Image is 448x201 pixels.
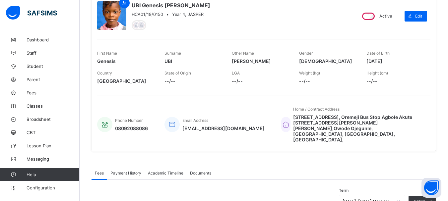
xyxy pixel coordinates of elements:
span: --/-- [164,78,222,84]
span: --/-- [366,78,424,84]
span: HCA01/19/0150 [132,12,163,17]
span: Student [27,64,80,69]
span: Payment History [110,171,141,176]
span: Configuration [27,185,79,190]
span: [STREET_ADDRESS], Oremeji Bus Stop,Agbole Akute [STREET_ADDRESS][PERSON_NAME][PERSON_NAME],Owode ... [293,114,424,142]
span: CBT [27,130,80,135]
span: [EMAIL_ADDRESS][DOMAIN_NAME] [182,126,265,131]
span: Term [339,188,349,193]
div: • [132,12,210,17]
span: Country [97,71,112,75]
span: Active [379,14,392,19]
span: Messaging [27,156,80,162]
span: Gender [299,51,313,56]
span: UBI [164,58,222,64]
span: [GEOGRAPHIC_DATA] [97,78,155,84]
span: State of Origin [164,71,191,75]
span: Dashboard [27,37,80,42]
span: Date of Birth [366,51,390,56]
span: Lesson Plan [27,143,80,148]
span: Edit [415,14,422,19]
span: First Name [97,51,117,56]
span: Fees [27,90,80,95]
span: Home / Contract Address [293,107,340,112]
span: Phone Number [115,118,143,123]
span: Academic Timeline [148,171,183,176]
span: Genesis [97,58,155,64]
span: Fees [95,171,104,176]
span: Classes [27,103,80,109]
span: Staff [27,50,80,56]
span: Height (cm) [366,71,388,75]
span: UBI Genesis [PERSON_NAME] [132,2,210,9]
span: [PERSON_NAME] [232,58,289,64]
span: Parent [27,77,80,82]
span: Surname [164,51,181,56]
span: [DATE] [366,58,424,64]
button: Open asap [421,178,441,198]
span: Help [27,172,79,177]
span: Email Address [182,118,208,123]
span: 08092088086 [115,126,148,131]
span: Other Name [232,51,254,56]
span: Documents [190,171,211,176]
span: --/-- [232,78,289,84]
span: --/-- [299,78,356,84]
span: Broadsheet [27,117,80,122]
span: [DEMOGRAPHIC_DATA] [299,58,356,64]
span: Year 4, JASPER [172,12,204,17]
img: safsims [6,6,57,20]
span: Weight (kg) [299,71,320,75]
span: LGA [232,71,240,75]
